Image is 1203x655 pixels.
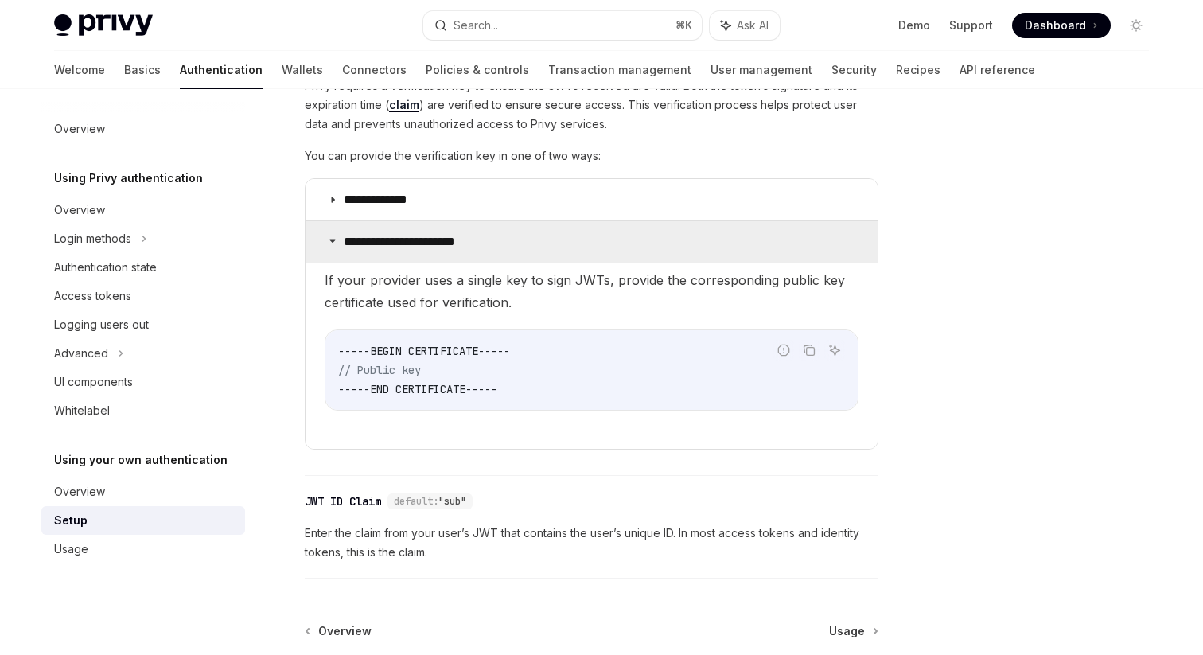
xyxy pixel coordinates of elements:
[41,396,245,425] a: Whitelabel
[41,196,245,224] a: Overview
[54,372,133,392] div: UI components
[282,51,323,89] a: Wallets
[305,146,878,166] span: You can provide the verification key in one of two ways:
[1025,18,1086,33] span: Dashboard
[54,315,149,334] div: Logging users out
[54,229,131,248] div: Login methods
[41,535,245,563] a: Usage
[318,623,372,639] span: Overview
[829,623,877,639] a: Usage
[711,51,812,89] a: User management
[305,493,381,509] div: JWT ID Claim
[54,511,88,530] div: Setup
[41,506,245,535] a: Setup
[41,310,245,339] a: Logging users out
[306,623,372,639] a: Overview
[338,344,510,358] span: -----BEGIN CERTIFICATE-----
[799,340,820,361] button: Copy the contents from the code block
[180,51,263,89] a: Authentication
[325,269,858,314] span: If your provider uses a single key to sign JWTs, provide the corresponding public key certificate...
[831,51,877,89] a: Security
[710,11,780,40] button: Ask AI
[54,482,105,501] div: Overview
[41,368,245,396] a: UI components
[124,51,161,89] a: Basics
[305,76,878,134] span: Privy requires a verification key to ensure the JWTs received are valid. Both the token’s signatu...
[306,220,878,449] details: **** **** **** **** ***If your provider uses a single key to sign JWTs, provide the corresponding...
[54,287,131,306] div: Access tokens
[54,401,110,420] div: Whitelabel
[829,623,865,639] span: Usage
[54,258,157,277] div: Authentication state
[389,98,419,112] a: claim
[54,51,105,89] a: Welcome
[41,478,245,506] a: Overview
[824,340,845,361] button: Ask AI
[896,51,940,89] a: Recipes
[423,11,702,40] button: Search...⌘K
[960,51,1035,89] a: API reference
[949,18,993,33] a: Support
[737,18,769,33] span: Ask AI
[675,19,692,32] span: ⌘ K
[54,119,105,138] div: Overview
[548,51,691,89] a: Transaction management
[394,495,438,508] span: default:
[342,51,407,89] a: Connectors
[41,282,245,310] a: Access tokens
[54,201,105,220] div: Overview
[54,450,228,470] h5: Using your own authentication
[338,363,421,377] span: // Public key
[41,115,245,143] a: Overview
[438,495,466,508] span: "sub"
[338,382,497,396] span: -----END CERTIFICATE-----
[1123,13,1149,38] button: Toggle dark mode
[54,14,153,37] img: light logo
[773,340,794,361] button: Report incorrect code
[1012,13,1111,38] a: Dashboard
[54,169,203,188] h5: Using Privy authentication
[54,540,88,559] div: Usage
[54,344,108,363] div: Advanced
[426,51,529,89] a: Policies & controls
[305,524,878,562] span: Enter the claim from your user’s JWT that contains the user’s unique ID. In most access tokens an...
[898,18,930,33] a: Demo
[454,16,498,35] div: Search...
[41,253,245,282] a: Authentication state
